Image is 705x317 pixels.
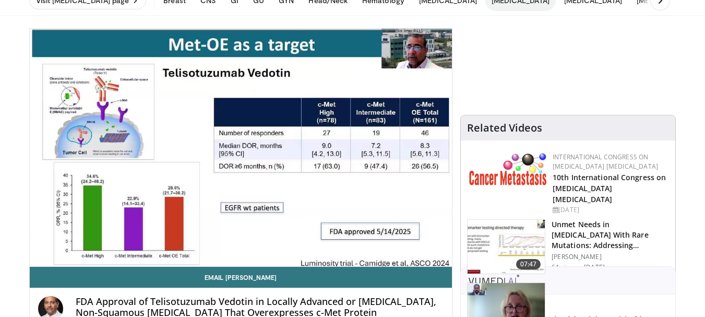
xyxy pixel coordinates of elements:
video-js: Video Player [30,29,452,267]
img: 6ff8bc22-9509-4454-a4f8-ac79dd3b8976.png.150x105_q85_autocrop_double_scale_upscale_version-0.2.png [469,152,547,185]
h3: Unmet Needs in [MEDICAL_DATA] With Rare Mutations: Addressing Treatment Gaps … [552,219,669,251]
h4: Related Videos [467,122,542,134]
p: [DATE] [584,263,605,272]
a: 07:47 Unmet Needs in [MEDICAL_DATA] With Rare Mutations: Addressing Treatment Gaps … [PERSON_NAME... [467,219,669,275]
img: vumedi-ai-logo.svg [469,274,520,285]
p: 64 views [552,263,577,272]
a: Email [PERSON_NAME] [30,267,452,288]
div: [DATE] [553,205,667,215]
span: 07:47 [516,259,541,269]
a: International Congress on [MEDICAL_DATA] [MEDICAL_DATA] [553,152,658,171]
a: 10th International Congress on [MEDICAL_DATA] [MEDICAL_DATA] [553,172,666,204]
div: · [579,263,582,272]
p: [PERSON_NAME] [552,253,669,261]
img: ff715e47-9aa9-4b9a-ba35-17b94e920258.150x105_q85_crop-smart_upscale.jpg [468,220,545,274]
